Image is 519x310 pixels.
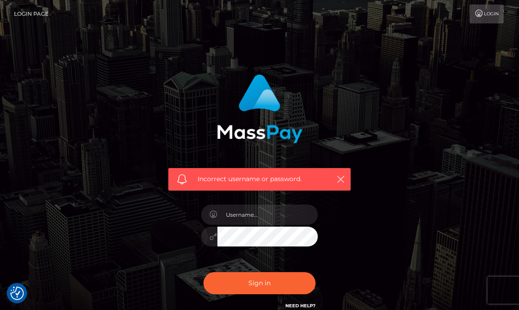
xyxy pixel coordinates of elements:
[203,272,316,294] button: Sign in
[14,5,49,23] a: Login Page
[469,5,504,23] a: Login
[217,205,318,225] input: Username...
[198,174,326,184] span: Incorrect username or password.
[10,287,24,300] img: Revisit consent button
[285,303,316,309] a: Need Help?
[10,287,24,300] button: Consent Preferences
[217,74,302,143] img: MassPay Login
